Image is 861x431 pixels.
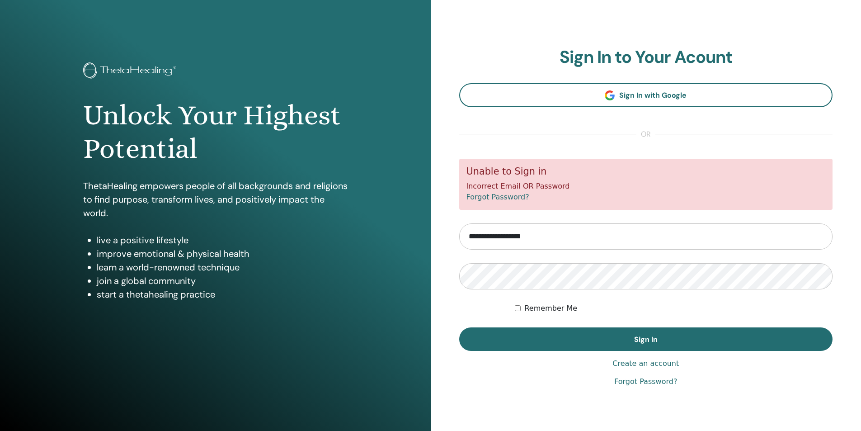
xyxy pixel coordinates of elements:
[612,358,679,369] a: Create an account
[466,193,529,201] a: Forgot Password?
[97,247,348,260] li: improve emotional & physical health
[97,233,348,247] li: live a positive lifestyle
[619,90,687,100] span: Sign In with Google
[459,159,833,210] div: Incorrect Email OR Password
[83,179,348,220] p: ThetaHealing empowers people of all backgrounds and religions to find purpose, transform lives, a...
[459,47,833,68] h2: Sign In to Your Acount
[614,376,677,387] a: Forgot Password?
[97,288,348,301] li: start a thetahealing practice
[636,129,655,140] span: or
[97,274,348,288] li: join a global community
[466,166,826,177] h5: Unable to Sign in
[459,83,833,107] a: Sign In with Google
[459,327,833,351] button: Sign In
[83,99,348,166] h1: Unlock Your Highest Potential
[97,260,348,274] li: learn a world-renowned technique
[515,303,833,314] div: Keep me authenticated indefinitely or until I manually logout
[634,335,658,344] span: Sign In
[524,303,577,314] label: Remember Me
